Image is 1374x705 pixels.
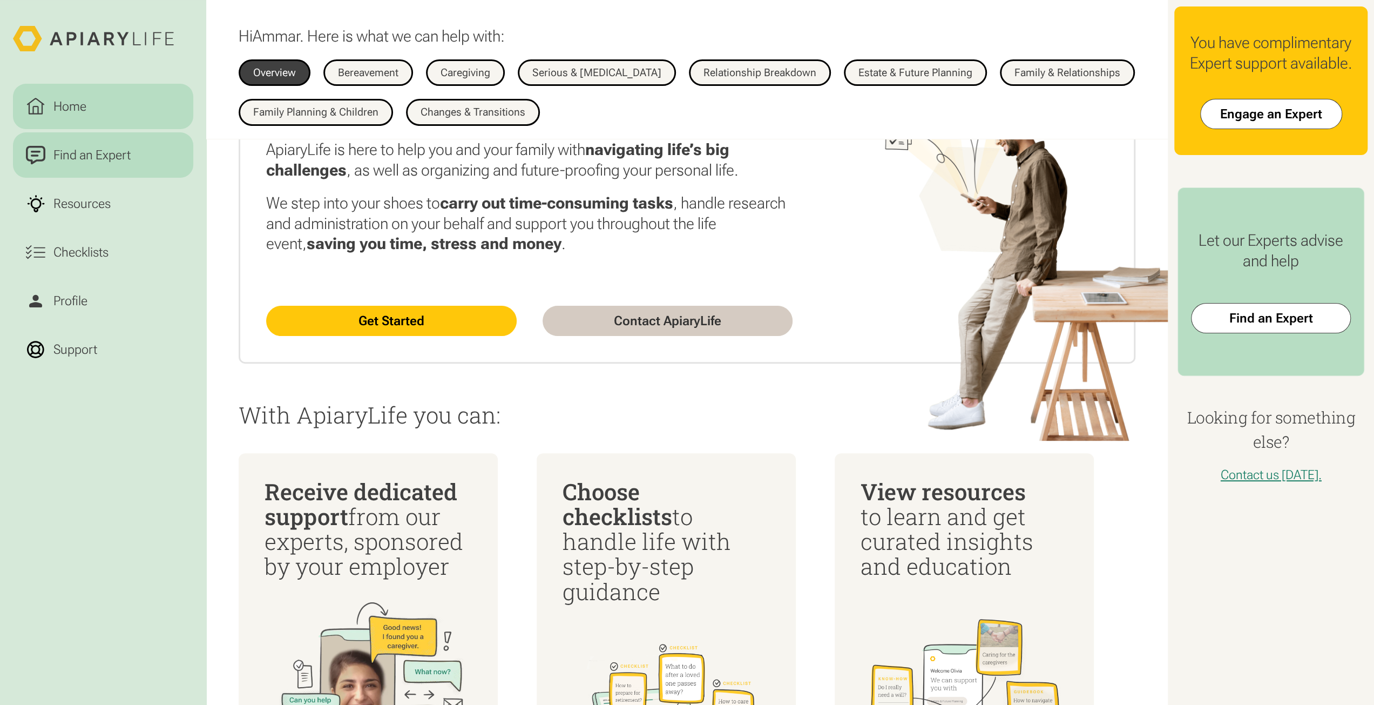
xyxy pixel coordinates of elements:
div: Find an Expert [50,145,134,165]
p: With ApiaryLife you can: [239,402,1136,427]
a: Relationship Breakdown [689,59,831,86]
span: Choose checklists [563,476,672,531]
div: Profile [50,291,91,311]
h4: Looking for something else? [1174,405,1368,454]
a: Bereavement [323,59,413,86]
a: Family Planning & Children [239,99,393,126]
span: Receive dedicated support [265,476,457,531]
div: Checklists [50,243,112,262]
a: Serious & [MEDICAL_DATA] [518,59,676,86]
a: Get Started [266,306,517,336]
a: Find an Expert [1191,303,1351,333]
div: Home [50,97,90,116]
a: Resources [13,181,193,226]
div: Let our Experts advise and help [1191,230,1351,271]
a: Family & Relationships [1000,59,1135,86]
p: ApiaryLife is here to help you and your family with , as well as organizing and future-proofing y... [266,139,793,180]
div: Relationship Breakdown [703,68,816,78]
div: to learn and get curated insights and education [861,479,1068,579]
div: Estate & Future Planning [858,68,972,78]
a: Contact ApiaryLife [543,306,793,336]
strong: saving you time, stress and money [307,234,561,253]
div: from our experts, sponsored by your employer [265,479,472,579]
a: Profile [13,278,193,324]
div: Caregiving [441,68,490,78]
div: You have complimentary Expert support available. [1187,32,1355,73]
div: Family Planning & Children [253,107,378,118]
a: Estate & Future Planning [844,59,987,86]
a: Home [13,84,193,129]
div: to handle life with step-by-step guidance [563,479,770,604]
a: Checklists [13,230,193,275]
a: Caregiving [426,59,505,86]
p: Hi . Here is what we can help with: [239,26,505,46]
div: Serious & [MEDICAL_DATA] [532,68,661,78]
strong: navigating life’s big challenges [266,140,729,179]
div: Support [50,340,100,359]
span: View resources [861,476,1026,506]
p: We step into your shoes to , handle research and administration on your behalf and support you th... [266,193,793,254]
a: Engage an Expert [1200,99,1342,129]
div: Bereavement [338,68,398,78]
a: Support [13,327,193,372]
a: Overview [239,59,310,86]
span: Ammar [253,26,300,45]
div: Changes & Transitions [421,107,525,118]
div: Family & Relationships [1014,68,1120,78]
div: Resources [50,194,114,213]
a: Contact us [DATE]. [1221,467,1322,482]
a: Changes & Transitions [406,99,540,126]
a: Find an Expert [13,132,193,178]
strong: carry out time-consuming tasks [440,193,673,212]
